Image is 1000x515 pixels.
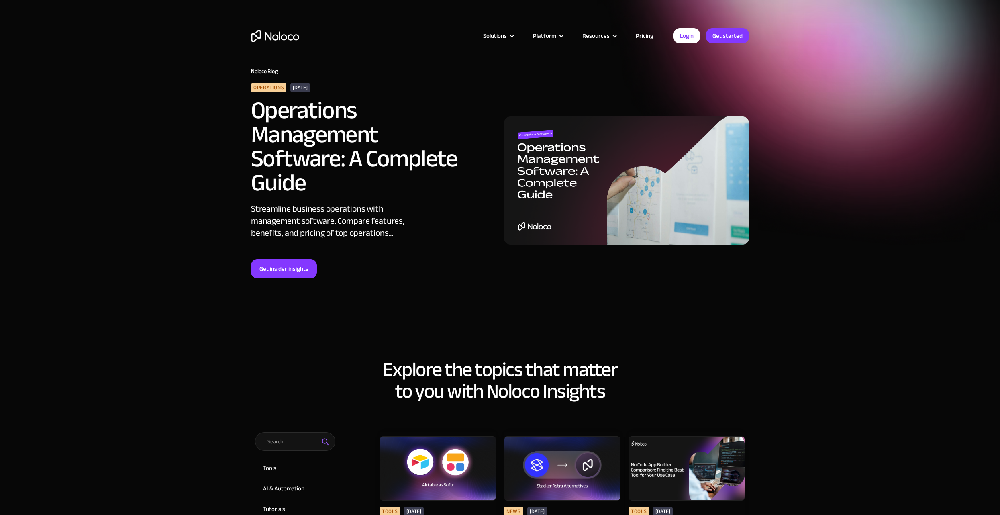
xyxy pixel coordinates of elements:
[706,28,749,43] a: Get started
[251,30,299,42] a: home
[626,31,663,41] a: Pricing
[673,28,700,43] a: Login
[504,116,749,245] img: Operations Management Software: A Complete Guide
[251,83,286,92] div: Operations
[533,31,556,41] div: Platform
[251,359,749,402] h2: Explore the topics that matter to you with Noloco Insights
[582,31,610,41] div: Resources
[290,83,310,92] div: [DATE]
[483,31,507,41] div: Solutions
[251,259,317,278] a: Get insider insights
[473,31,523,41] div: Solutions
[523,31,572,41] div: Platform
[572,31,626,41] div: Resources
[251,98,472,195] h2: Operations Management Software: A Complete Guide
[251,203,416,239] div: Streamline business operations with management software. Compare features, benefits, and pricing ...
[255,432,335,451] input: Search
